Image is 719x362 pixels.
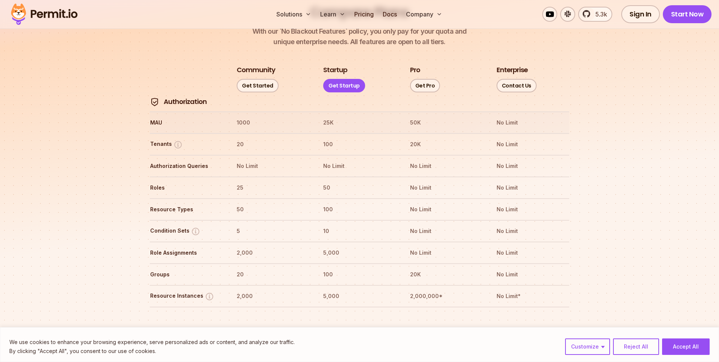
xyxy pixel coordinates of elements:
th: 50 [323,182,396,194]
th: 20K [410,269,483,280]
th: No Limit [496,225,569,237]
th: 100 [323,203,396,215]
th: 25 [236,182,309,194]
th: No Limit [496,138,569,150]
p: unique enterprise needs. All features are open to all tiers. [252,26,467,47]
th: 5,000 [323,290,396,302]
h3: Startup [323,65,347,75]
a: 5.3k [578,7,612,22]
span: 5.3k [591,10,607,19]
th: 100 [323,138,396,150]
th: No Limit [496,269,569,280]
th: No Limit [323,160,396,172]
button: Tenants [150,140,183,149]
th: No Limit [410,247,483,259]
a: Get Startup [323,79,365,92]
a: Start Now [663,5,712,23]
th: No Limit [410,160,483,172]
th: 20K [410,138,483,150]
th: No Limit [496,117,569,129]
th: 25K [323,117,396,129]
h4: Authorization [164,97,207,107]
th: Role Assignments [150,247,223,259]
h3: Community [237,65,275,75]
p: We use cookies to enhance your browsing experience, serve personalized ads or content, and analyz... [9,338,295,347]
a: Get Pro [410,79,440,92]
th: No Limit [496,160,569,172]
a: Contact Us [497,79,537,92]
th: Authorization Queries [150,160,223,172]
button: Accept All [662,338,710,355]
th: 5,000 [323,247,396,259]
button: Condition Sets [150,227,200,236]
th: 20 [236,269,309,280]
th: MAU [150,117,223,129]
img: Authorization [150,98,159,107]
th: 50K [410,117,483,129]
th: No Limit [410,182,483,194]
th: 2,000 [236,290,309,302]
h3: Pro [410,65,420,75]
th: Groups [150,269,223,280]
th: 2,000 [236,247,309,259]
th: No Limit [496,203,569,215]
th: 100 [323,269,396,280]
th: Roles [150,182,223,194]
th: Resource Types [150,203,223,215]
a: Pricing [351,7,377,22]
th: No Limit [410,203,483,215]
a: Docs [380,7,400,22]
img: Permit logo [7,1,81,27]
th: No Limit* [496,290,569,302]
button: Solutions [273,7,314,22]
th: 50 [236,203,309,215]
th: No Limit [236,160,309,172]
h3: Enterprise [497,65,528,75]
th: 10 [323,225,396,237]
p: By clicking "Accept All", you consent to our use of cookies. [9,347,295,356]
a: Get Started [237,79,279,92]
th: 20 [236,138,309,150]
th: 1000 [236,117,309,129]
button: Learn [317,7,348,22]
th: No Limit [496,182,569,194]
a: Sign In [621,5,660,23]
span: With our `No Blackout Features` policy, you only pay for your quota and [252,26,467,37]
th: No Limit [496,247,569,259]
th: No Limit [410,225,483,237]
button: Company [403,7,445,22]
button: Reject All [613,338,659,355]
th: 2,000,000* [410,290,483,302]
button: Customize [565,338,610,355]
button: Resource Instances [150,292,214,301]
th: 5 [236,225,309,237]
